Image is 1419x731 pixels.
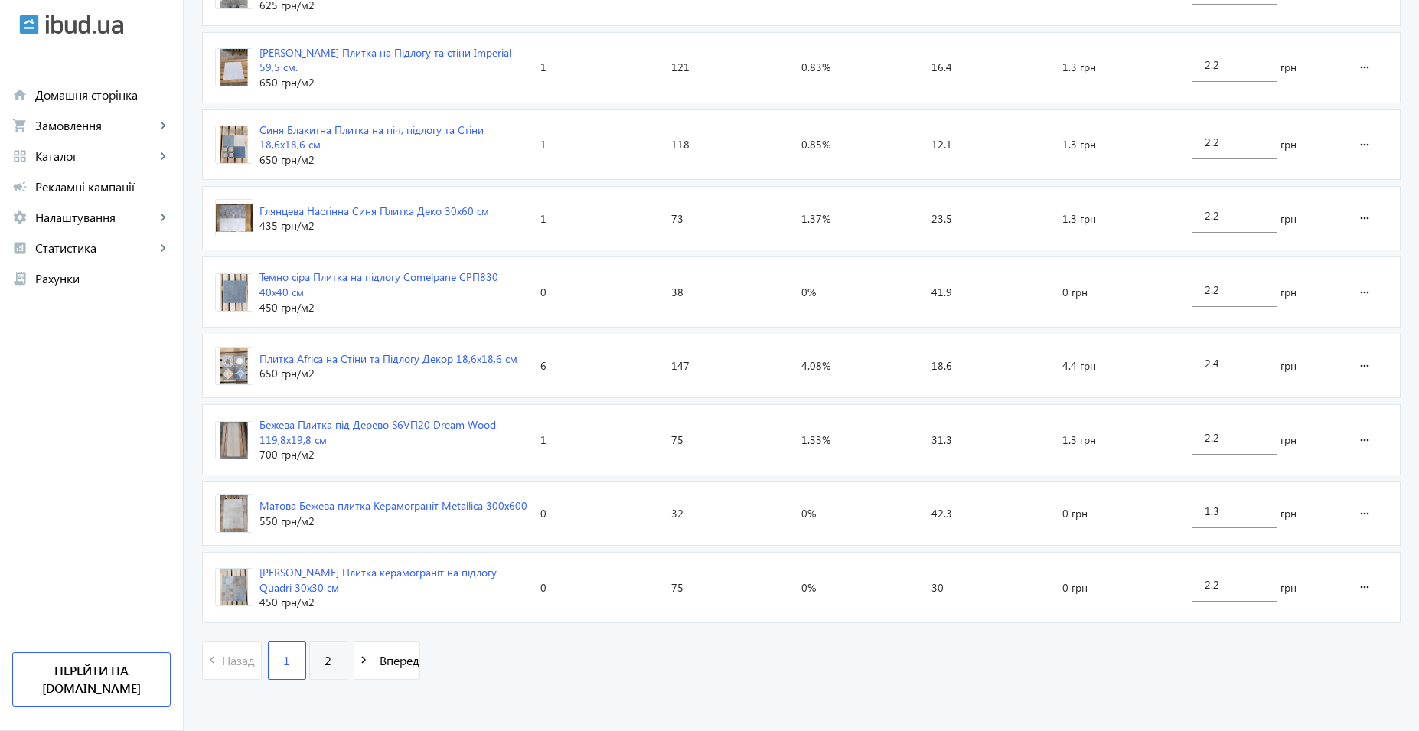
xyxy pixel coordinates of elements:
[354,651,374,670] mat-icon: navigate_next
[1062,358,1096,374] span: 4.4 грн
[1280,432,1297,448] span: грн
[155,148,171,164] mat-icon: keyboard_arrow_right
[259,366,517,381] div: 650 грн /м2
[259,595,528,610] div: 450 грн /м2
[12,210,28,225] mat-icon: settings
[283,652,290,669] span: 1
[259,565,528,595] div: [PERSON_NAME] Плитка керамограніт на підлогу Quadri 30x30 см
[931,211,952,227] span: 23.5
[1280,211,1297,227] span: грн
[155,240,171,256] mat-icon: keyboard_arrow_right
[259,300,528,315] div: 450 грн /м2
[216,569,253,605] img: 210056843fa25d98924222488492112-268e47a802.jpg
[259,351,517,367] div: Плитка Africa на Стіни та Підлогу Декор 18,6х18,6 см
[216,126,253,163] img: 878767ac9cb870e7e3370989456832-10b7c3d354.jpg
[1062,506,1088,521] span: 0 грн
[671,506,683,521] span: 32
[12,118,28,133] mat-icon: shopping_cart
[540,580,546,596] span: 0
[1062,580,1088,596] span: 0 грн
[1280,60,1297,75] span: грн
[1355,274,1374,311] mat-icon: more_horiz
[801,358,830,374] span: 4.08%
[1355,348,1374,384] mat-icon: more_horiz
[931,60,952,75] span: 16.4
[801,506,816,521] span: 0%
[540,432,546,448] span: 1
[671,285,683,300] span: 38
[12,87,28,103] mat-icon: home
[216,274,253,311] img: 26409675b0413eb6650778546175811-5ca8a4e9e9.jpg
[259,514,527,529] div: 550 грн /м2
[671,60,690,75] span: 121
[801,285,816,300] span: 0%
[801,211,830,227] span: 1.37%
[1062,211,1096,227] span: 1.3 грн
[259,204,489,219] div: Глянцева Настінна Синя Плитка Деко 30х60 см
[931,137,952,152] span: 12.1
[12,148,28,164] mat-icon: grid_view
[931,432,952,448] span: 31.3
[216,495,253,532] img: 79526843f483707f64013829076972-1bd999e515.jpg
[1062,137,1096,152] span: 1.3 грн
[216,348,253,384] img: 180467adb078e94326588247404546-5e71936113.jpg
[671,358,690,374] span: 147
[216,422,253,459] img: 22150684af5271c6369062406859527-09b7f0cf39.jpg
[931,506,952,521] span: 42.3
[931,285,952,300] span: 41.9
[801,580,816,596] span: 0%
[671,137,690,152] span: 118
[12,271,28,286] mat-icon: receipt_long
[931,358,952,374] span: 18.6
[12,179,28,194] mat-icon: campaign
[19,15,39,34] img: ibud.svg
[1355,49,1374,86] mat-icon: more_horiz
[540,211,546,227] span: 1
[259,498,527,514] div: Матова Бежева плитка Керамограніт Metallica 300х600
[216,49,253,86] img: 1912667599abb3d8ca5902013106485-a986a9f559.jpg
[1355,200,1374,237] mat-icon: more_horiz
[671,211,683,227] span: 73
[540,358,546,374] span: 6
[35,271,171,286] span: Рахунки
[259,269,528,299] div: Темно сіра Плитка на підлогу Comelpane CPП830 40х40 см
[1062,60,1096,75] span: 1.3 грн
[216,200,253,237] img: 26407675b00be30efa1402759809699-48df4a7722.jpg
[259,417,528,447] div: Бежева Плитка під Дерево S6VП20 Dream Wood 119,8х19,8 см
[1062,432,1096,448] span: 1.3 грн
[1355,422,1374,459] mat-icon: more_horiz
[801,137,830,152] span: 0.85%
[1280,506,1297,521] span: грн
[259,447,528,462] div: 700 грн /м2
[46,15,123,34] img: ibud_text.svg
[354,641,420,680] button: Вперед
[35,148,155,164] span: Каталог
[35,87,171,103] span: Домашня сторінка
[259,75,528,90] div: 650 грн /м2
[1280,358,1297,374] span: грн
[12,240,28,256] mat-icon: analytics
[155,210,171,225] mat-icon: keyboard_arrow_right
[1280,580,1297,596] span: грн
[1355,569,1374,605] mat-icon: more_horiz
[540,60,546,75] span: 1
[801,60,830,75] span: 0.83%
[671,432,683,448] span: 75
[671,580,683,596] span: 75
[259,152,528,168] div: 650 грн /м2
[325,652,331,669] span: 2
[1280,137,1297,152] span: грн
[1280,285,1297,300] span: грн
[1062,285,1088,300] span: 0 грн
[259,122,528,152] div: Синя Блакитна Плитка на піч, підлогу та Стіни 18,6х18,6 см
[12,652,171,707] a: Перейти на [DOMAIN_NAME]
[801,432,830,448] span: 1.33%
[35,210,155,225] span: Налаштування
[1355,126,1374,163] mat-icon: more_horiz
[1355,495,1374,532] mat-icon: more_horiz
[259,45,528,75] div: [PERSON_NAME] Плитка на Підлогу та стіни Imperial 59,5 см.
[155,118,171,133] mat-icon: keyboard_arrow_right
[374,652,419,669] span: Вперед
[35,118,155,133] span: Замовлення
[540,285,546,300] span: 0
